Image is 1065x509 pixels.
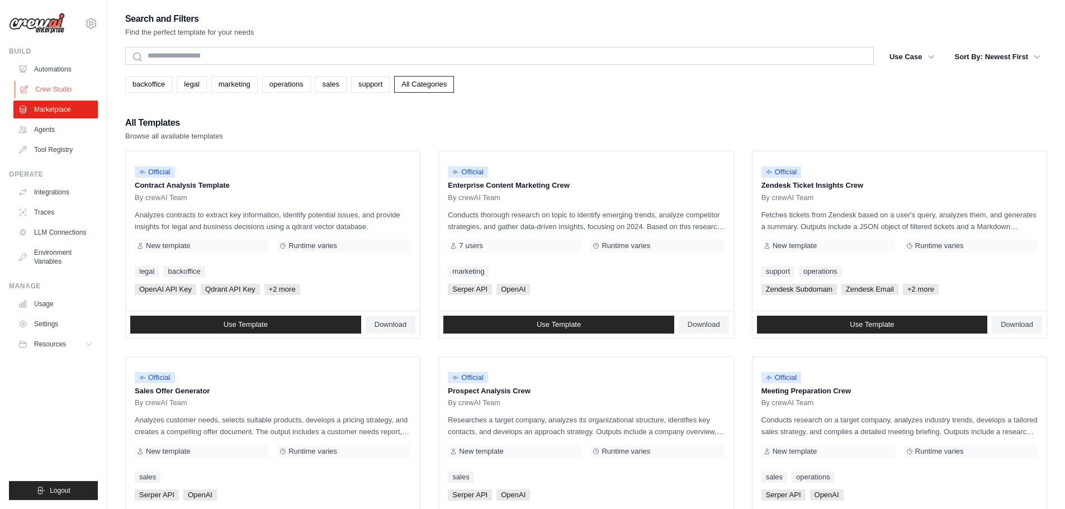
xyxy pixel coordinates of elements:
[459,241,483,250] span: 7 users
[602,447,650,456] span: Runtime varies
[211,76,258,93] a: marketing
[13,60,98,78] a: Automations
[448,386,724,397] p: Prospect Analysis Crew
[50,486,70,495] span: Logout
[13,183,98,201] a: Integrations
[448,180,724,191] p: Enterprise Content Marketing Crew
[448,472,474,483] a: sales
[125,27,254,38] p: Find the perfect template for your needs
[761,167,802,178] span: Official
[135,193,187,202] span: By crewAI Team
[757,316,988,334] a: Use Template
[13,335,98,353] button: Resources
[125,11,254,27] h2: Search and Filters
[366,316,416,334] a: Download
[443,316,674,334] a: Use Template
[688,320,720,329] span: Download
[9,47,98,56] div: Build
[761,472,787,483] a: sales
[496,284,530,295] span: OpenAI
[13,101,98,118] a: Marketplace
[761,489,806,501] span: Serper API
[13,295,98,313] a: Usage
[792,472,835,483] a: operations
[13,121,98,139] a: Agents
[799,266,842,277] a: operations
[135,398,187,407] span: By crewAI Team
[9,481,98,500] button: Logout
[448,167,488,178] span: Official
[315,76,347,93] a: sales
[761,193,814,202] span: By crewAI Team
[915,241,964,250] span: Runtime varies
[602,241,650,250] span: Runtime varies
[34,340,66,349] span: Resources
[13,203,98,221] a: Traces
[761,180,1038,191] p: Zendesk Ticket Insights Crew
[761,398,814,407] span: By crewAI Team
[135,489,179,501] span: Serper API
[448,284,492,295] span: Serper API
[13,223,98,241] a: LLM Connections
[448,489,492,501] span: Serper API
[146,241,190,250] span: New template
[262,76,311,93] a: operations
[9,13,65,34] img: Logo
[537,320,581,329] span: Use Template
[135,284,196,295] span: OpenAI API Key
[883,47,941,67] button: Use Case
[448,193,500,202] span: By crewAI Team
[125,76,172,93] a: backoffice
[288,241,337,250] span: Runtime varies
[135,266,159,277] a: legal
[773,241,817,250] span: New template
[992,316,1042,334] a: Download
[135,180,411,191] p: Contract Analysis Template
[903,284,939,295] span: +2 more
[13,244,98,270] a: Environment Variables
[448,372,488,383] span: Official
[915,447,964,456] span: Runtime varies
[761,284,837,295] span: Zendesk Subdomain
[448,209,724,232] p: Conducts thorough research on topic to identify emerging trends, analyze competitor strategies, a...
[761,209,1038,232] p: Fetches tickets from Zendesk based on a user's query, analyzes them, and generates a summary. Out...
[1001,320,1033,329] span: Download
[496,489,530,501] span: OpenAI
[135,414,411,437] p: Analyzes customer needs, selects suitable products, develops a pricing strategy, and creates a co...
[201,284,260,295] span: Qdrant API Key
[146,447,190,456] span: New template
[448,398,500,407] span: By crewAI Team
[9,282,98,291] div: Manage
[15,80,99,98] a: Crew Studio
[850,320,894,329] span: Use Template
[13,141,98,159] a: Tool Registry
[9,170,98,179] div: Operate
[459,447,503,456] span: New template
[448,414,724,437] p: Researches a target company, analyzes its organizational structure, identifies key contacts, and ...
[135,386,411,397] p: Sales Offer Generator
[183,489,217,501] span: OpenAI
[224,320,268,329] span: Use Template
[841,284,898,295] span: Zendesk Email
[125,131,223,142] p: Browse all available templates
[264,284,300,295] span: +2 more
[135,167,175,178] span: Official
[125,115,223,131] h2: All Templates
[177,76,206,93] a: legal
[135,372,175,383] span: Official
[394,76,454,93] a: All Categories
[761,266,794,277] a: support
[13,315,98,333] a: Settings
[375,320,407,329] span: Download
[761,372,802,383] span: Official
[135,209,411,232] p: Analyzes contracts to extract key information, identify potential issues, and provide insights fo...
[351,76,390,93] a: support
[288,447,337,456] span: Runtime varies
[948,47,1047,67] button: Sort By: Newest First
[163,266,205,277] a: backoffice
[448,266,489,277] a: marketing
[761,386,1038,397] p: Meeting Preparation Crew
[773,447,817,456] span: New template
[761,414,1038,437] p: Conducts research on a target company, analyzes industry trends, develops a tailored sales strate...
[810,489,844,501] span: OpenAI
